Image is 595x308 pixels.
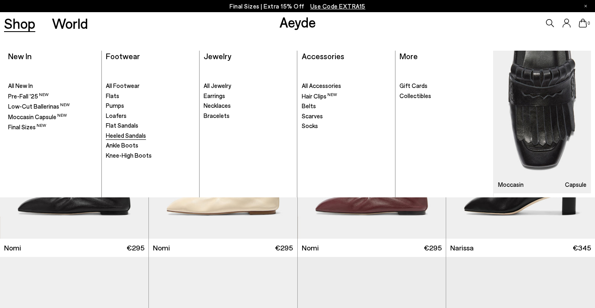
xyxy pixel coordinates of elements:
span: Final Sizes [8,123,46,130]
a: Necklaces [204,102,293,110]
span: All Footwear [106,82,140,89]
span: €295 [424,243,442,253]
span: All Jewelry [204,82,231,89]
span: Pre-Fall '25 [8,92,49,100]
a: Nomi €295 [298,239,446,257]
span: Narissa [450,243,474,253]
a: Footwear [106,51,140,61]
span: Scarves [302,112,323,120]
img: Mobile_e6eede4d-78b8-4bd1-ae2a-4197e375e133_900x.jpg [494,51,591,194]
a: Bracelets [204,112,293,120]
a: Loafers [106,112,195,120]
a: Earrings [204,92,293,100]
span: Bracelets [204,112,230,119]
a: Final Sizes [8,123,97,131]
a: All New In [8,82,97,90]
span: Knee-High Boots [106,152,152,159]
a: Flat Sandals [106,122,195,130]
a: All Footwear [106,82,195,90]
a: New In [8,51,32,61]
a: Hair Clips [302,92,391,101]
a: Socks [302,122,391,130]
a: Scarves [302,112,391,120]
a: 0 [579,19,587,28]
a: Nomi €295 [149,239,297,257]
span: Belts [302,102,316,109]
a: Heeled Sandals [106,132,195,140]
span: Low-Cut Ballerinas [8,103,70,110]
span: Nomi [153,243,170,253]
span: €295 [275,243,293,253]
span: 0 [587,21,591,26]
a: Pumps [106,102,195,110]
span: All New In [8,82,33,89]
a: Ankle Boots [106,141,195,150]
a: Moccasin Capsule [8,113,97,121]
a: Narissa €345 [446,239,595,257]
a: All Accessories [302,82,391,90]
span: Socks [302,122,318,129]
h3: Capsule [565,182,586,188]
a: Belts [302,102,391,110]
span: All Accessories [302,82,341,89]
span: Ankle Boots [106,141,138,149]
span: Collectibles [400,92,431,99]
span: Nomi [4,243,21,253]
a: More [400,51,418,61]
span: Hair Clips [302,92,337,100]
a: Collectibles [400,92,489,100]
a: Jewelry [204,51,231,61]
span: €295 [127,243,144,253]
a: World [52,16,88,30]
a: Low-Cut Ballerinas [8,102,97,111]
a: Knee-High Boots [106,152,195,160]
a: Pre-Fall '25 [8,92,97,101]
span: Heeled Sandals [106,132,146,139]
span: Gift Cards [400,82,427,89]
span: Nomi [302,243,319,253]
a: Flats [106,92,195,100]
h3: Moccasin [498,182,524,188]
span: Necklaces [204,102,231,109]
a: All Jewelry [204,82,293,90]
span: Flat Sandals [106,122,138,129]
span: Navigate to /collections/ss25-final-sizes [310,2,365,10]
span: €345 [573,243,591,253]
a: Aeyde [279,13,316,30]
span: Earrings [204,92,225,99]
p: Final Sizes | Extra 15% Off [230,1,365,11]
span: Loafers [106,112,127,119]
span: Flats [106,92,119,99]
span: Pumps [106,102,124,109]
a: Moccasin Capsule [494,51,591,194]
a: Accessories [302,51,344,61]
a: Gift Cards [400,82,489,90]
a: Shop [4,16,35,30]
span: Moccasin Capsule [8,113,67,120]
